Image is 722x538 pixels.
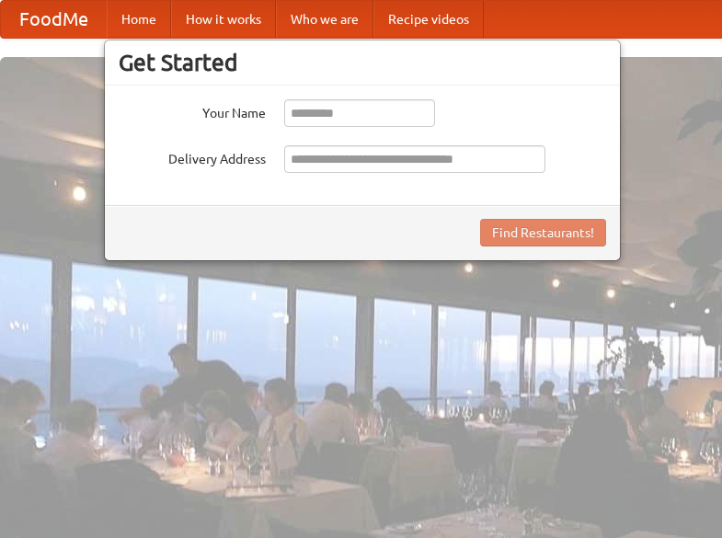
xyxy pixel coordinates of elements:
[276,1,373,38] a: Who we are
[1,1,107,38] a: FoodMe
[119,49,606,76] h3: Get Started
[373,1,484,38] a: Recipe videos
[119,99,266,122] label: Your Name
[119,145,266,168] label: Delivery Address
[171,1,276,38] a: How it works
[480,219,606,246] button: Find Restaurants!
[107,1,171,38] a: Home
